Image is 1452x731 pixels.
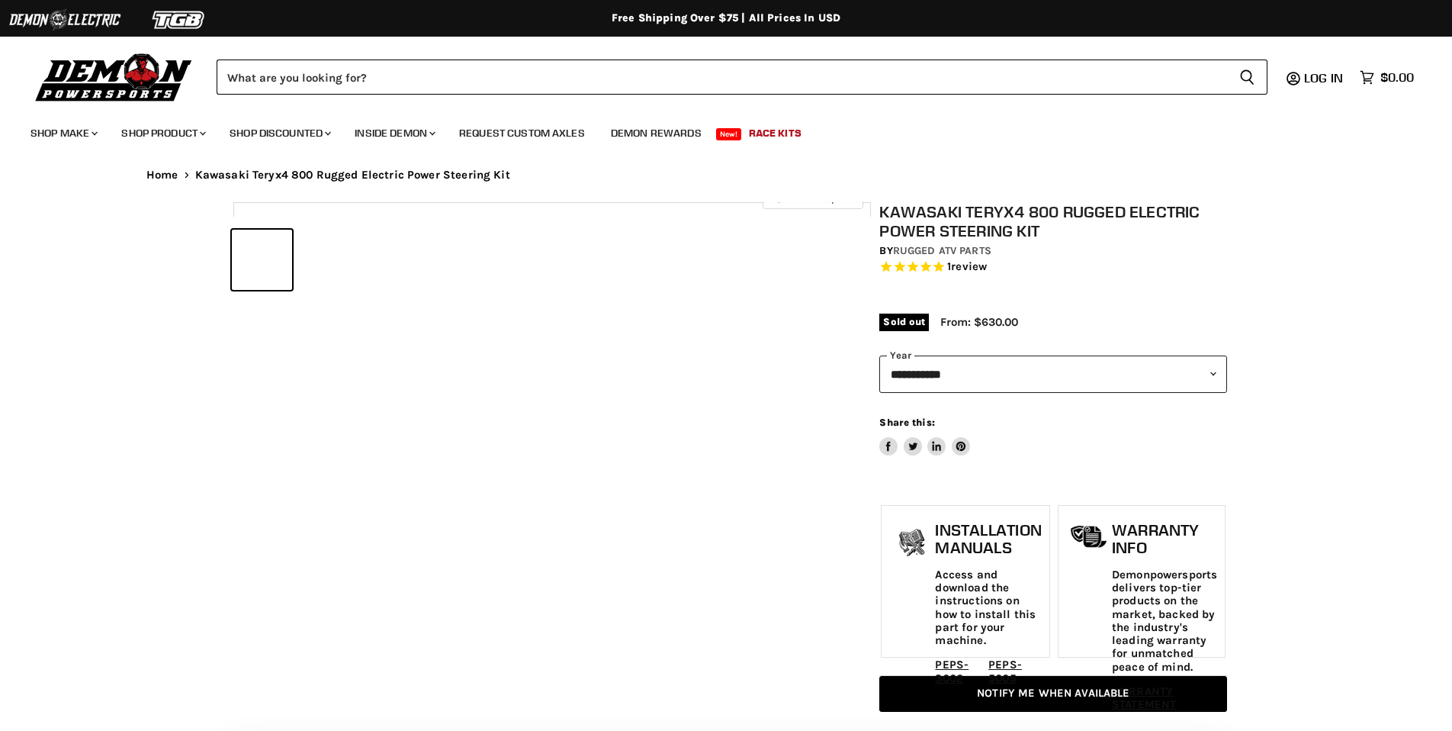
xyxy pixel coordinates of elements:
span: Kawasaki Teryx4 800 Rugged Electric Power Steering Kit [195,169,510,182]
span: Sold out [879,314,929,330]
div: by [879,243,1227,259]
a: Shop Product [110,118,215,149]
p: Demonpowersports delivers top-tier products on the market, backed by the industry's leading warra... [1112,568,1217,674]
a: Demon Rewards [599,118,713,149]
a: Race Kits [737,118,813,149]
a: Rugged ATV Parts [893,244,991,257]
img: install_manual-icon.png [893,525,931,563]
span: review [951,260,987,274]
span: 1 reviews [947,260,987,274]
h1: Kawasaki Teryx4 800 Rugged Electric Power Steering Kit [879,202,1227,240]
a: Notify Me When Available [879,676,1227,712]
a: Request Custom Axles [448,118,596,149]
a: $0.00 [1352,66,1421,89]
span: Rated 5.0 out of 5 stars 1 reviews [879,259,1227,275]
img: Demon Electric Logo 2 [8,5,122,34]
img: TGB Logo 2 [122,5,236,34]
form: Product [217,60,1267,95]
a: Home [146,169,178,182]
span: Share this: [879,417,934,428]
a: Inside Demon [343,118,445,149]
span: From: $630.00 [940,315,1018,329]
h1: Warranty Info [1112,521,1217,557]
aside: Share this: [879,416,970,456]
img: Demon Powersports [31,50,198,104]
ul: Main menu [19,111,1410,149]
span: New! [716,128,742,140]
span: Click to expand [770,192,855,204]
input: Search [217,60,1227,95]
button: Search [1227,60,1267,95]
h1: Installation Manuals [935,521,1041,557]
a: PEPS-5005 [988,658,1022,684]
p: Access and download the instructions on how to install this part for your machine. [935,568,1041,648]
a: WARRANTY STATEMENT [1112,684,1176,711]
a: Shop Make [19,118,107,149]
img: warranty-icon.png [1070,525,1108,549]
a: Shop Discounted [218,118,340,149]
div: Free Shipping Over $75 | All Prices In USD [116,11,1336,25]
span: $0.00 [1380,70,1414,85]
select: year [879,356,1227,393]
nav: Breadcrumbs [116,169,1336,182]
a: Log in [1297,71,1352,85]
a: PEPS-3002 [935,658,969,684]
button: IMAGE thumbnail [232,230,292,290]
span: Log in [1304,70,1343,85]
